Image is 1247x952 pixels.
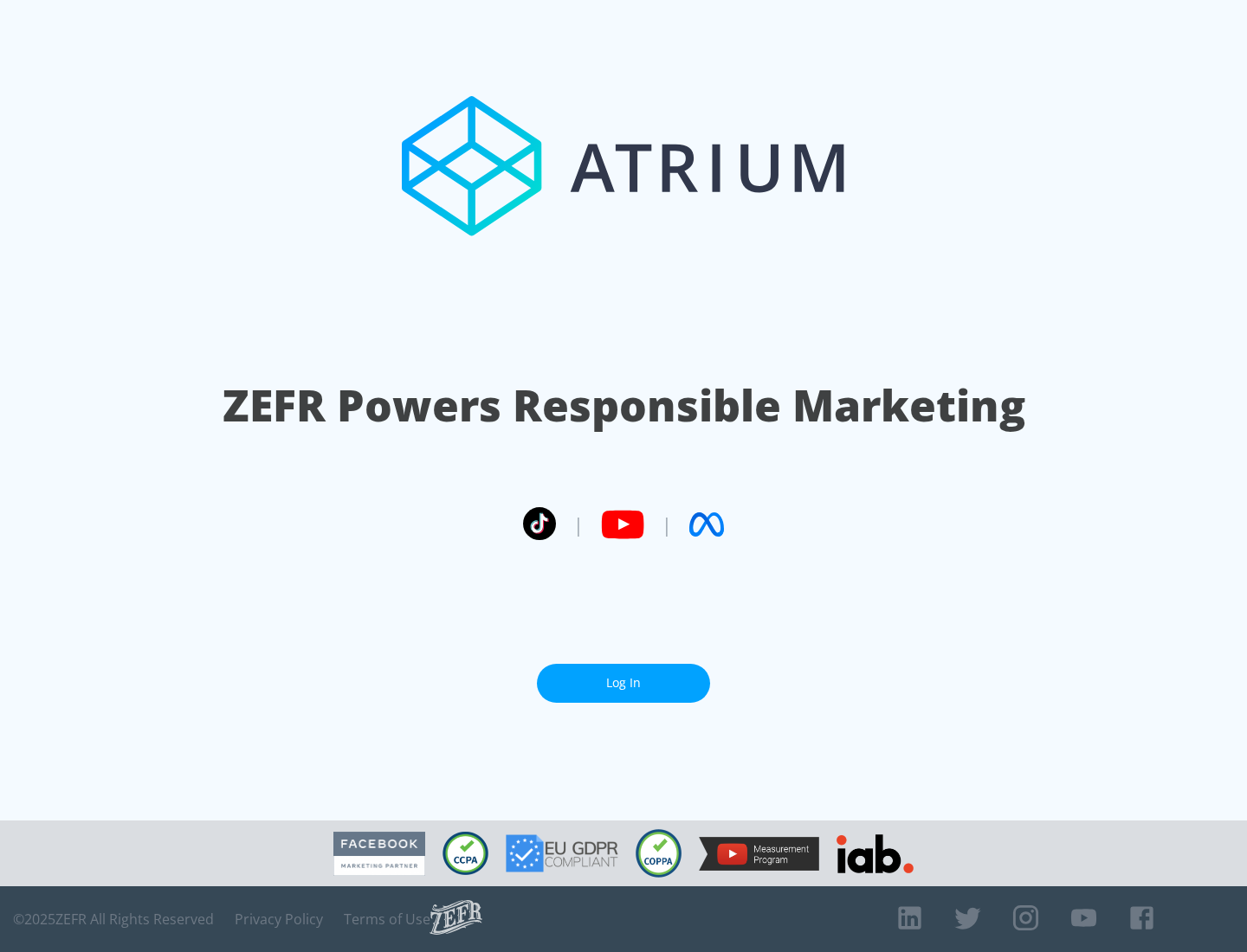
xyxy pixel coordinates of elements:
span: | [573,511,584,537]
h1: ZEFR Powers Responsible Marketing [223,376,1025,435]
img: GDPR Compliant [506,834,618,872]
a: Terms of Use [344,910,430,928]
a: Privacy Policy [235,910,323,928]
a: Log In [537,664,710,703]
img: YouTube Measurement Program [699,837,819,871]
span: © 2025 ZEFR All Rights Reserved [13,910,214,928]
img: CCPA Compliant [443,832,488,875]
img: IAB [837,834,914,873]
img: COPPA Compliant [636,829,682,878]
span: | [662,511,672,537]
img: Facebook Marketing Partner [333,832,425,876]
